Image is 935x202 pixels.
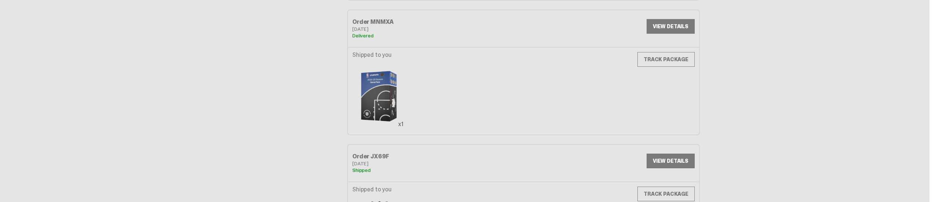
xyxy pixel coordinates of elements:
p: Shipped to you [352,187,407,192]
div: Delivered [352,33,524,38]
div: Shipped [352,168,524,173]
div: x1 [395,118,407,130]
div: [DATE] [352,161,524,166]
div: Order MNMXA [352,19,524,25]
a: VIEW DETAILS [647,19,695,34]
div: [DATE] [352,26,524,32]
a: VIEW DETAILS [647,154,695,168]
p: Shipped to you [352,52,407,58]
a: TRACK PACKAGE [637,187,695,201]
a: TRACK PACKAGE [637,52,695,67]
div: Order JX69F [352,154,524,159]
